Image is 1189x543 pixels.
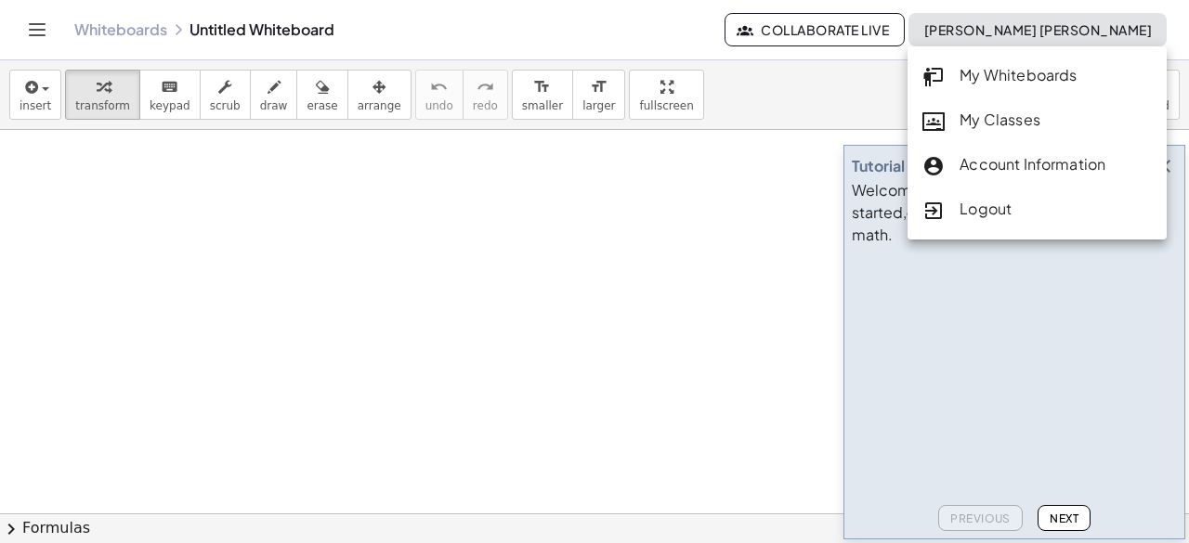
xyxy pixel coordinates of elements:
[296,70,347,120] button: erase
[358,99,401,112] span: arrange
[161,76,178,98] i: keyboard
[907,202,1064,222] b: click the insert button
[430,76,448,98] i: undo
[922,109,1152,133] div: My Classes
[639,99,693,112] span: fullscreen
[74,20,167,39] a: Whiteboards
[852,155,982,177] div: Tutorial Step 1 of 6
[923,21,1152,38] span: [PERSON_NAME] [PERSON_NAME]
[150,99,190,112] span: keypad
[512,70,573,120] button: format_sizesmaller
[477,76,494,98] i: redo
[922,64,1152,88] div: My Whiteboards
[1038,505,1091,531] button: Next
[522,99,563,112] span: smaller
[908,54,1167,98] a: My Whiteboards
[908,13,1167,46] button: [PERSON_NAME] [PERSON_NAME]
[473,99,498,112] span: redo
[20,99,51,112] span: insert
[725,13,905,46] button: Collaborate Live
[210,99,241,112] span: scrub
[1050,511,1078,525] span: Next
[590,76,608,98] i: format_size
[852,179,1177,246] div: Welcome to Graspable Math! To get started, to enter some math.
[65,70,140,120] button: transform
[415,70,464,120] button: undoundo
[908,98,1167,143] a: My Classes
[347,70,412,120] button: arrange
[200,70,251,120] button: scrub
[582,99,615,112] span: larger
[9,70,61,120] button: insert
[922,198,1152,222] div: Logout
[533,76,551,98] i: format_size
[260,99,288,112] span: draw
[75,99,130,112] span: transform
[22,15,52,45] button: Toggle navigation
[629,70,703,120] button: fullscreen
[139,70,201,120] button: keyboardkeypad
[922,153,1152,177] div: Account Information
[463,70,508,120] button: redoredo
[307,99,337,112] span: erase
[250,70,298,120] button: draw
[740,21,889,38] span: Collaborate Live
[572,70,625,120] button: format_sizelarger
[425,99,453,112] span: undo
